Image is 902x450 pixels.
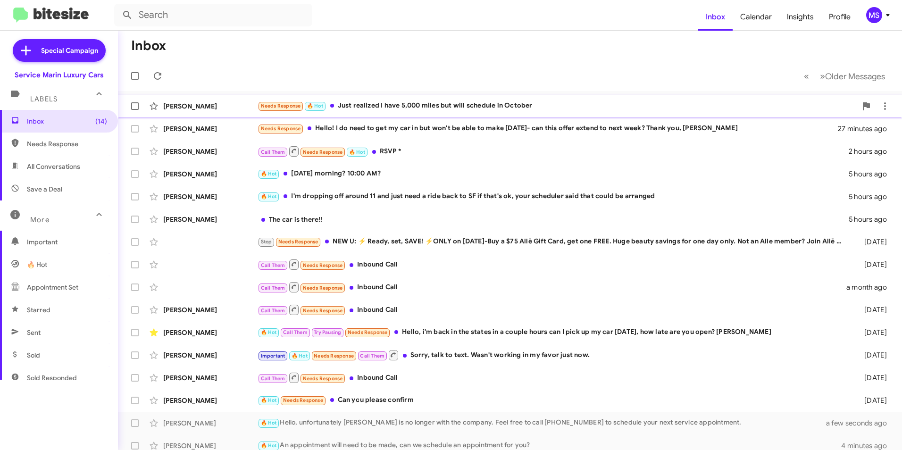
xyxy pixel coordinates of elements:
span: Needs Response [348,329,388,335]
span: Important [261,353,285,359]
a: Special Campaign [13,39,106,62]
div: [PERSON_NAME] [163,147,258,156]
div: [PERSON_NAME] [163,396,258,405]
span: More [30,216,50,224]
span: Needs Response [261,103,301,109]
nav: Page navigation example [799,67,891,86]
div: Just realized I have 5,000 miles but will schedule in October [258,100,857,111]
span: Needs Response [303,285,343,291]
div: [DATE] [849,350,894,360]
button: Previous [798,67,815,86]
div: [PERSON_NAME] [163,101,258,111]
div: I'm dropping off around 11 and just need a ride back to SF if that's ok, your scheduler said that... [258,191,849,202]
span: Save a Deal [27,184,62,194]
span: Call Them [261,149,285,155]
span: Older Messages [825,71,885,82]
div: [DATE] [849,328,894,337]
div: [PERSON_NAME] [163,350,258,360]
div: [DATE] [849,260,894,269]
span: 🔥 Hot [261,397,277,403]
span: 🔥 Hot [261,193,277,200]
div: [DATE] morning? 10:00 AM? [258,168,849,179]
div: Hello, unfortunately [PERSON_NAME] is no longer with the company. Feel free to call [PHONE_NUMBER... [258,417,838,428]
div: Inbound Call [258,281,846,293]
div: 2 hours ago [849,147,894,156]
div: NEW U: ⚡ Ready, set, SAVE! ⚡️ONLY on [DATE]-Buy a $75 Allē Gift Card, get one FREE. Huge beauty s... [258,236,849,247]
span: Special Campaign [41,46,98,55]
div: Can you please confirm [258,395,849,406]
div: 5 hours ago [849,192,894,201]
span: Needs Response [303,308,343,314]
span: 🔥 Hot [261,329,277,335]
button: MS [858,7,892,23]
span: Needs Response [303,149,343,155]
input: Search [114,4,312,26]
div: MS [866,7,882,23]
span: Needs Response [283,397,323,403]
div: Inbound Call [258,304,849,316]
div: [PERSON_NAME] [163,305,258,315]
span: (14) [95,117,107,126]
span: Needs Response [303,375,343,382]
span: 🔥 Hot [349,149,365,155]
div: 27 minutes ago [838,124,894,133]
span: Important [27,237,107,247]
div: Sorry, talk to text. Wasn't working in my favor just now. [258,349,849,361]
div: [PERSON_NAME] [163,169,258,179]
div: Inbound Call [258,372,849,383]
div: [PERSON_NAME] [163,124,258,133]
span: Starred [27,305,50,315]
span: Call Them [360,353,384,359]
span: 🔥 Hot [261,442,277,449]
span: Call Them [261,375,285,382]
span: Sold Responded [27,373,77,383]
div: [PERSON_NAME] [163,418,258,428]
span: Inbox [27,117,107,126]
span: Needs Response [27,139,107,149]
div: Hello, i'm back in the states in a couple hours can I pick up my car [DATE], how late are you ope... [258,327,849,338]
span: » [820,70,825,82]
div: Inbound Call [258,258,849,270]
span: Appointment Set [27,283,78,292]
span: Needs Response [278,239,318,245]
span: 🔥 Hot [261,171,277,177]
div: Service Marin Luxury Cars [15,70,104,80]
span: Needs Response [261,125,301,132]
span: Stop [261,239,272,245]
button: Next [814,67,891,86]
span: All Conversations [27,162,80,171]
a: Profile [821,3,858,31]
span: 🔥 Hot [261,420,277,426]
span: Call Them [261,262,285,268]
div: [PERSON_NAME] [163,215,258,224]
span: Needs Response [303,262,343,268]
span: Sold [27,350,40,360]
span: 🔥 Hot [292,353,308,359]
div: [DATE] [849,305,894,315]
span: 🔥 Hot [307,103,323,109]
div: [PERSON_NAME] [163,373,258,383]
span: Call Them [261,285,285,291]
div: RSVP * [258,145,849,157]
span: Needs Response [314,353,354,359]
div: a month ago [846,283,894,292]
a: Insights [779,3,821,31]
span: Try Pausing [314,329,341,335]
a: Calendar [733,3,779,31]
h1: Inbox [131,38,166,53]
span: Sent [27,328,41,337]
span: « [804,70,809,82]
div: 5 hours ago [849,215,894,224]
a: Inbox [698,3,733,31]
div: [DATE] [849,237,894,247]
div: Hello! I do need to get my car in but won't be able to make [DATE]- can this offer extend to next... [258,123,838,134]
span: Call Them [261,308,285,314]
div: 5 hours ago [849,169,894,179]
span: 🔥 Hot [27,260,47,269]
div: [DATE] [849,373,894,383]
div: [PERSON_NAME] [163,192,258,201]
